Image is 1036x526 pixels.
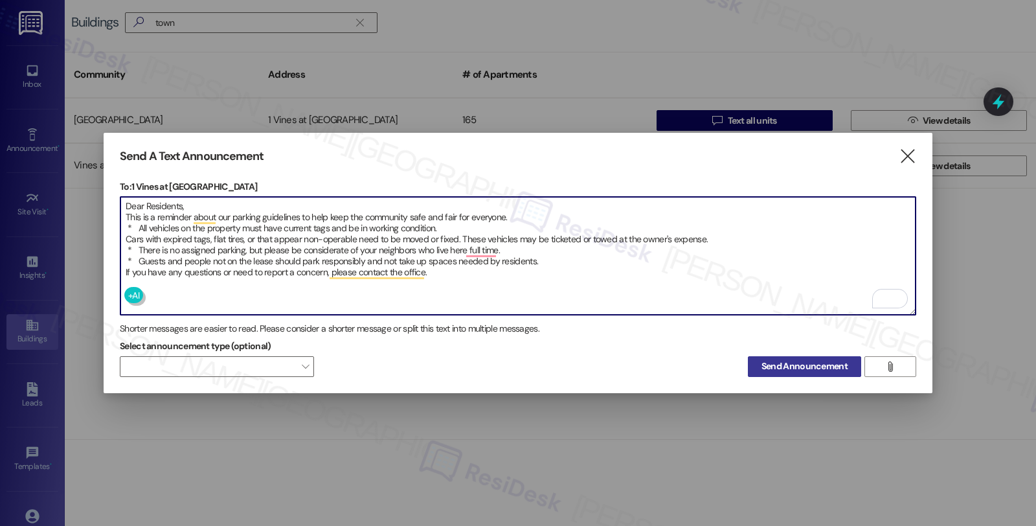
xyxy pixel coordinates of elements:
span: Send Announcement [761,360,848,373]
button: Send Announcement [748,356,861,377]
h3: Send A Text Announcement [120,149,264,164]
div: To enrich screen reader interactions, please activate Accessibility in Grammarly extension settings [120,196,916,315]
textarea: To enrich screen reader interactions, please activate Accessibility in Grammarly extension settings [120,197,916,315]
i:  [885,361,895,372]
p: To: 1 Vines at [GEOGRAPHIC_DATA] [120,180,916,193]
i:  [899,150,916,163]
div: Shorter messages are easier to read. Please consider a shorter message or split this text into mu... [120,322,916,336]
label: Select announcement type (optional) [120,336,271,356]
